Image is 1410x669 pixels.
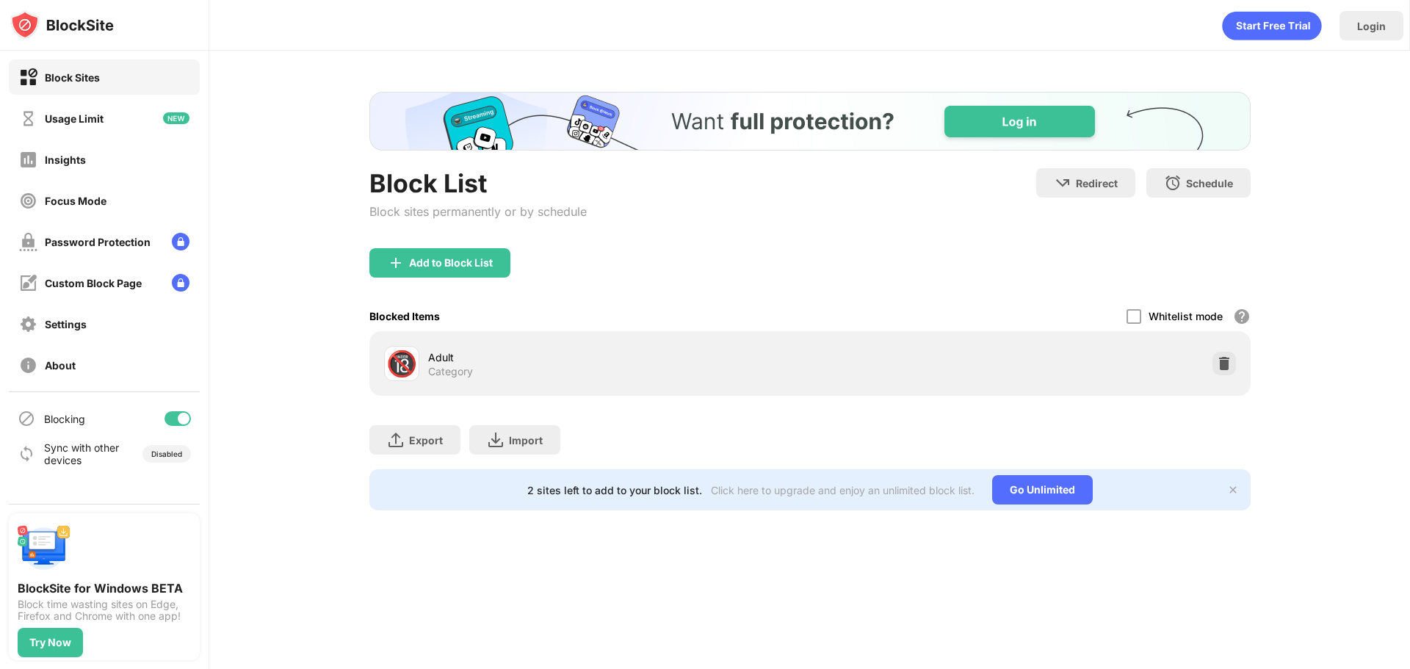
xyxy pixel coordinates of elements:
div: Export [409,434,443,446]
div: Password Protection [45,236,151,248]
div: animation [1222,11,1322,40]
img: x-button.svg [1227,484,1239,496]
img: lock-menu.svg [172,274,189,292]
img: time-usage-off.svg [19,109,37,128]
div: Blocking [44,413,85,425]
div: 2 sites left to add to your block list. [527,484,702,496]
iframe: Banner [369,92,1251,151]
div: Add to Block List [409,257,493,269]
div: Focus Mode [45,195,106,207]
div: Login [1357,20,1386,32]
div: Adult [428,350,810,365]
img: about-off.svg [19,356,37,375]
div: Disabled [151,449,182,458]
div: Whitelist mode [1149,310,1223,322]
div: Sync with other devices [44,441,120,466]
img: block-on.svg [19,68,37,87]
div: 🔞 [386,349,417,379]
div: Block Sites [45,71,100,84]
img: settings-off.svg [19,315,37,333]
div: Schedule [1186,177,1233,189]
div: Category [428,365,473,378]
div: Try Now [29,637,71,648]
div: Go Unlimited [992,475,1093,505]
div: Click here to upgrade and enjoy an unlimited block list. [711,484,975,496]
div: Settings [45,318,87,330]
img: customize-block-page-off.svg [19,274,37,292]
div: Insights [45,153,86,166]
img: new-icon.svg [163,112,189,124]
div: Usage Limit [45,112,104,125]
div: Blocked Items [369,310,440,322]
div: Redirect [1076,177,1118,189]
img: insights-off.svg [19,151,37,169]
img: sync-icon.svg [18,445,35,463]
div: Block List [369,168,587,198]
div: Import [509,434,543,446]
img: lock-menu.svg [172,233,189,250]
div: BlockSite for Windows BETA [18,581,191,596]
img: password-protection-off.svg [19,233,37,251]
div: Custom Block Page [45,277,142,289]
div: Block time wasting sites on Edge, Firefox and Chrome with one app! [18,599,191,622]
img: blocking-icon.svg [18,410,35,427]
div: Block sites permanently or by schedule [369,204,587,219]
img: logo-blocksite.svg [10,10,114,40]
img: focus-off.svg [19,192,37,210]
div: About [45,359,76,372]
img: push-desktop.svg [18,522,70,575]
